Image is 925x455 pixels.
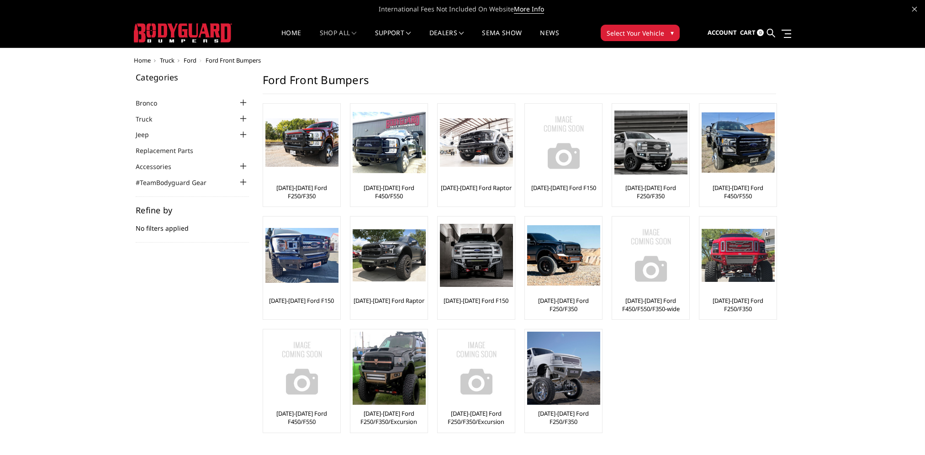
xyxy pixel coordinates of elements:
[527,409,600,426] a: [DATE]-[DATE] Ford F250/F350
[702,296,774,313] a: [DATE]-[DATE] Ford F250/F350
[134,56,151,64] a: Home
[740,21,764,45] a: Cart 0
[353,409,425,426] a: [DATE]-[DATE] Ford F250/F350/Excursion
[136,114,164,124] a: Truck
[527,296,600,313] a: [DATE]-[DATE] Ford F250/F350
[540,30,559,48] a: News
[708,21,737,45] a: Account
[136,206,249,243] div: No filters applied
[607,28,664,38] span: Select Your Vehicle
[527,106,600,179] img: No Image
[136,146,205,155] a: Replacement Parts
[265,332,338,405] img: No Image
[265,184,338,200] a: [DATE]-[DATE] Ford F250/F350
[184,56,196,64] a: Ford
[354,296,424,305] a: [DATE]-[DATE] Ford Raptor
[441,184,512,192] a: [DATE]-[DATE] Ford Raptor
[136,98,169,108] a: Bronco
[136,130,160,139] a: Jeep
[614,219,687,292] img: No Image
[375,30,411,48] a: Support
[757,29,764,36] span: 0
[614,219,687,292] a: No Image
[614,184,687,200] a: [DATE]-[DATE] Ford F250/F350
[440,409,513,426] a: [DATE]-[DATE] Ford F250/F350/Excursion
[429,30,464,48] a: Dealers
[444,296,508,305] a: [DATE]-[DATE] Ford F150
[353,184,425,200] a: [DATE]-[DATE] Ford F450/F550
[614,296,687,313] a: [DATE]-[DATE] Ford F450/F550/F350-wide
[531,184,596,192] a: [DATE]-[DATE] Ford F150
[482,30,522,48] a: SEMA Show
[136,162,183,171] a: Accessories
[136,73,249,81] h5: Categories
[136,206,249,214] h5: Refine by
[206,56,261,64] span: Ford Front Bumpers
[281,30,301,48] a: Home
[265,332,338,405] a: No Image
[440,332,513,405] img: No Image
[702,184,774,200] a: [DATE]-[DATE] Ford F450/F550
[320,30,357,48] a: shop all
[269,296,334,305] a: [DATE]-[DATE] Ford F150
[160,56,174,64] a: Truck
[136,178,218,187] a: #TeamBodyguard Gear
[740,28,756,37] span: Cart
[601,25,680,41] button: Select Your Vehicle
[263,73,776,94] h1: Ford Front Bumpers
[708,28,737,37] span: Account
[134,23,232,42] img: BODYGUARD BUMPERS
[671,28,674,37] span: ▾
[265,409,338,426] a: [DATE]-[DATE] Ford F450/F550
[514,5,544,14] a: More Info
